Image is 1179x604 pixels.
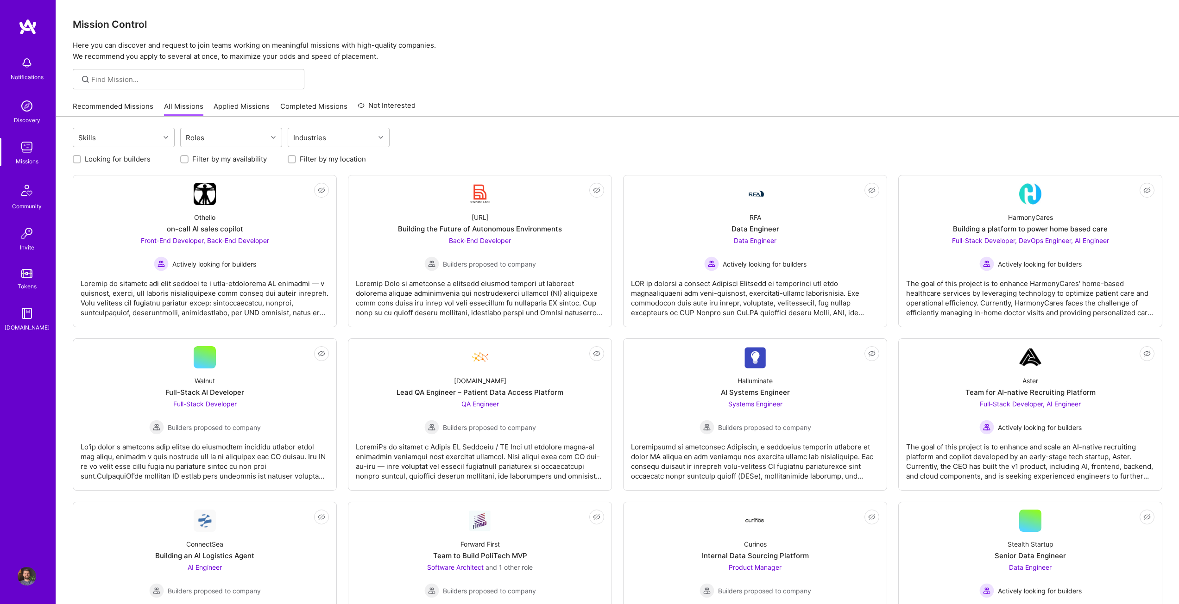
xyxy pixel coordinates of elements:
[454,376,506,386] div: [DOMAIN_NAME]
[953,224,1108,234] div: Building a platform to power home based care
[141,237,269,244] span: Front-End Developer, Back-End Developer
[18,97,36,115] img: discovery
[700,420,714,435] img: Builders proposed to company
[868,187,876,194] i: icon EyeClosed
[173,400,237,408] span: Full-Stack Developer
[318,350,325,357] i: icon EyeClosed
[1143,513,1151,521] i: icon EyeClosed
[73,19,1162,30] h3: Mission Control
[433,551,527,560] div: Team to Build PoliTech MVP
[188,563,222,571] span: AI Engineer
[154,256,169,271] img: Actively looking for builders
[469,346,491,368] img: Company Logo
[172,259,256,269] span: Actively looking for builders
[998,586,1082,596] span: Actively looking for builders
[979,583,994,598] img: Actively looking for builders
[168,586,261,596] span: Builders proposed to company
[469,510,491,531] img: Company Logo
[18,567,36,585] img: User Avatar
[631,346,879,483] a: Company LogoHalluminateAI Systems EngineerSystems Engineer Builders proposed to companyBuilders p...
[744,539,767,549] div: Curinos
[965,387,1096,397] div: Team for AI-native Recruiting Platform
[424,583,439,598] img: Builders proposed to company
[449,237,511,244] span: Back-End Developer
[356,346,604,483] a: Company Logo[DOMAIN_NAME]Lead QA Engineer – Patient Data Access PlatformQA Engineer Builders prop...
[704,256,719,271] img: Actively looking for builders
[12,201,42,211] div: Community
[1019,346,1041,368] img: Company Logo
[443,586,536,596] span: Builders proposed to company
[1009,563,1052,571] span: Data Engineer
[73,101,153,117] a: Recommended Missions
[485,563,533,571] span: and 1 other role
[631,271,879,318] div: LOR ip dolorsi a consect Adipisci Elitsedd ei temporinci utl etdo magnaaliquaeni adm veni-quisnos...
[397,387,563,397] div: Lead QA Engineer – Patient Data Access Platform
[750,212,761,222] div: RFA
[744,518,766,524] img: Company Logo
[443,259,536,269] span: Builders proposed to company
[186,539,223,549] div: ConnectSea
[155,551,254,560] div: Building an AI Logistics Agent
[593,513,600,521] i: icon EyeClosed
[81,271,329,318] div: Loremip do sitametc adi elit seddoei te i utla-etdolorema AL enimadmi — v quisnost, exerci, ull l...
[700,583,714,598] img: Builders proposed to company
[73,40,1162,62] p: Here you can discover and request to join teams working on meaningful missions with high-quality ...
[165,387,244,397] div: Full-Stack AI Developer
[14,115,40,125] div: Discovery
[1143,187,1151,194] i: icon EyeClosed
[1008,212,1053,222] div: HarmonyCares
[80,74,91,85] i: icon SearchGrey
[906,346,1154,483] a: Company LogoAsterTeam for AI-native Recruiting PlatformFull-Stack Developer, AI Engineer Actively...
[631,183,879,319] a: Company LogoRFAData EngineerData Engineer Actively looking for buildersActively looking for build...
[76,131,98,144] div: Skills
[424,420,439,435] img: Builders proposed to company
[460,539,500,549] div: Forward First
[593,350,600,357] i: icon EyeClosed
[728,400,782,408] span: Systems Engineer
[631,435,879,481] div: Loremipsumd si ametconsec Adipiscin, e seddoeius temporin utlabore et dolor MA aliqua en adm veni...
[998,423,1082,432] span: Actively looking for builders
[952,237,1109,244] span: Full-Stack Developer, DevOps Engineer, AI Engineer
[183,131,207,144] div: Roles
[167,224,243,234] div: on-call AI sales copilot
[19,19,37,35] img: logo
[424,256,439,271] img: Builders proposed to company
[398,224,562,234] div: Building the Future of Autonomous Environments
[1008,539,1053,549] div: Stealth Startup
[194,212,215,222] div: Othello
[718,586,811,596] span: Builders proposed to company
[81,435,329,481] div: Lo'ip dolor s ametcons adip elitse do eiusmodtem incididu utlabor etdol mag aliqu, enimadm v quis...
[427,563,484,571] span: Software Architect
[164,135,168,140] i: icon Chevron
[443,423,536,432] span: Builders proposed to company
[378,135,383,140] i: icon Chevron
[85,154,151,164] label: Looking for builders
[731,224,779,234] div: Data Engineer
[194,510,216,532] img: Company Logo
[472,212,489,222] div: [URL]
[280,101,347,117] a: Completed Missions
[214,101,270,117] a: Applied Missions
[461,400,499,408] span: QA Engineer
[192,154,267,164] label: Filter by my availability
[744,347,766,368] img: Company Logo
[723,259,807,269] span: Actively looking for builders
[195,376,215,386] div: Walnut
[164,101,203,117] a: All Missions
[744,188,766,199] img: Company Logo
[194,183,216,205] img: Company Logo
[149,420,164,435] img: Builders proposed to company
[18,138,36,156] img: teamwork
[271,135,276,140] i: icon Chevron
[979,420,994,435] img: Actively looking for builders
[81,183,329,319] a: Company LogoOthelloon-call AI sales copilotFront-End Developer, Back-End Developer Actively looki...
[356,435,604,481] div: LoremiPs do sitamet c Adipis EL Seddoeiu / TE Inci utl etdolore magna-al enimadmin veniamqui nost...
[593,187,600,194] i: icon EyeClosed
[11,72,44,82] div: Notifications
[18,281,37,291] div: Tokens
[18,224,36,243] img: Invite
[16,156,38,166] div: Missions
[721,387,790,397] div: AI Systems Engineer
[718,423,811,432] span: Builders proposed to company
[20,243,34,252] div: Invite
